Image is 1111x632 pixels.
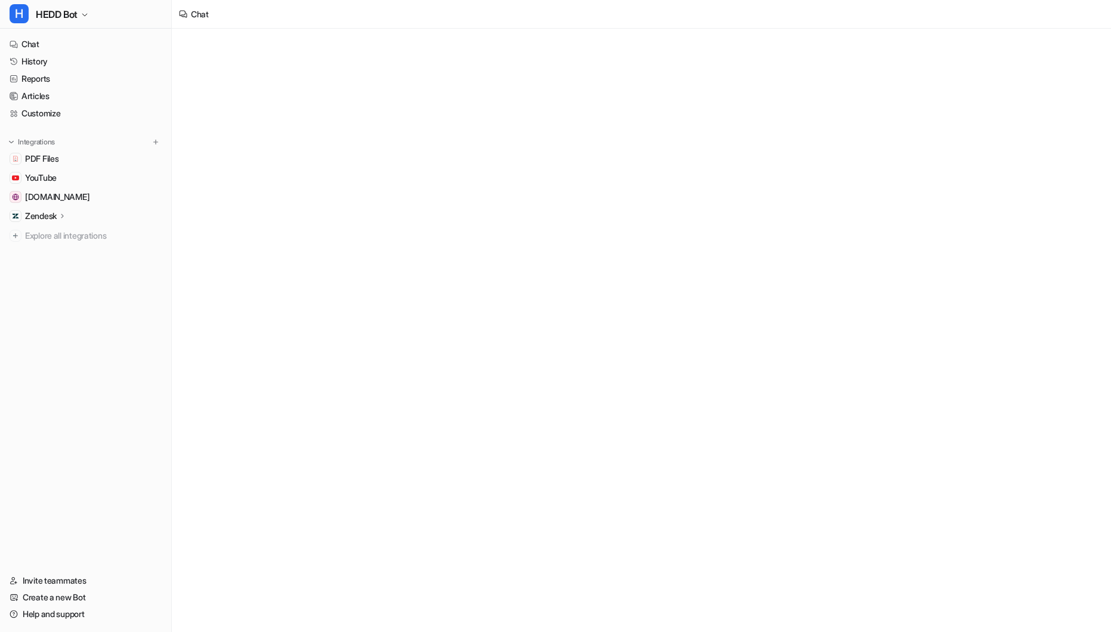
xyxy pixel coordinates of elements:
[5,150,166,167] a: PDF FilesPDF Files
[152,138,160,146] img: menu_add.svg
[25,191,90,203] span: [DOMAIN_NAME]
[36,6,78,23] span: HEDD Bot
[12,193,19,201] img: hedd.audio
[25,153,58,165] span: PDF Files
[5,606,166,622] a: Help and support
[12,155,19,162] img: PDF Files
[5,189,166,205] a: hedd.audio[DOMAIN_NAME]
[191,8,209,20] div: Chat
[10,4,29,23] span: H
[5,572,166,589] a: Invite teammates
[18,137,55,147] p: Integrations
[5,70,166,87] a: Reports
[10,230,21,242] img: explore all integrations
[5,589,166,606] a: Create a new Bot
[25,226,162,245] span: Explore all integrations
[25,172,57,184] span: YouTube
[5,227,166,244] a: Explore all integrations
[12,174,19,181] img: YouTube
[5,169,166,186] a: YouTubeYouTube
[5,136,58,148] button: Integrations
[5,53,166,70] a: History
[5,88,166,104] a: Articles
[5,36,166,53] a: Chat
[7,138,16,146] img: expand menu
[5,105,166,122] a: Customize
[25,210,57,222] p: Zendesk
[12,212,19,220] img: Zendesk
